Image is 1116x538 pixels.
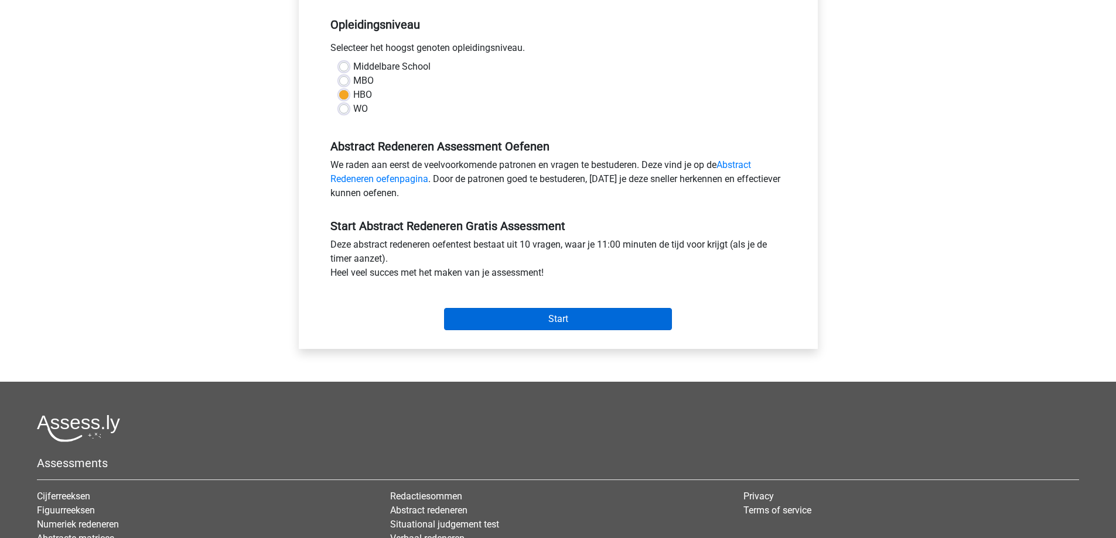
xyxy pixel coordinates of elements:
div: We raden aan eerst de veelvoorkomende patronen en vragen te bestuderen. Deze vind je op de . Door... [322,158,795,205]
a: Redactiesommen [390,491,462,502]
a: Privacy [743,491,774,502]
h5: Assessments [37,456,1079,470]
h5: Opleidingsniveau [330,13,786,36]
h5: Start Abstract Redeneren Gratis Assessment [330,219,786,233]
label: Middelbare School [353,60,431,74]
a: Abstract redeneren [390,505,467,516]
a: Terms of service [743,505,811,516]
label: HBO [353,88,372,102]
a: Numeriek redeneren [37,519,119,530]
label: MBO [353,74,374,88]
div: Deze abstract redeneren oefentest bestaat uit 10 vragen, waar je 11:00 minuten de tijd voor krijg... [322,238,795,285]
div: Selecteer het hoogst genoten opleidingsniveau. [322,41,795,60]
h5: Abstract Redeneren Assessment Oefenen [330,139,786,153]
label: WO [353,102,368,116]
a: Figuurreeksen [37,505,95,516]
img: Assessly logo [37,414,120,442]
a: Situational judgement test [390,519,499,530]
input: Start [444,308,672,330]
a: Cijferreeksen [37,491,90,502]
